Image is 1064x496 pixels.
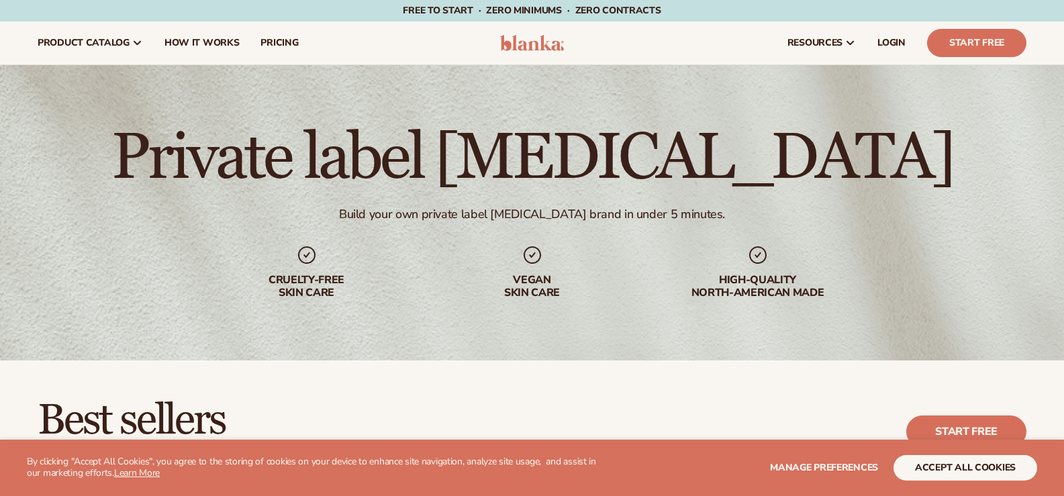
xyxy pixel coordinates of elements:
[27,456,597,479] p: By clicking "Accept All Cookies", you agree to the storing of cookies on your device to enhance s...
[260,38,298,48] span: pricing
[446,274,618,299] div: Vegan skin care
[770,461,878,474] span: Manage preferences
[877,38,906,48] span: LOGIN
[111,126,953,191] h1: Private label [MEDICAL_DATA]
[154,21,250,64] a: How It Works
[672,274,844,299] div: High-quality North-american made
[867,21,916,64] a: LOGIN
[164,38,240,48] span: How It Works
[38,38,130,48] span: product catalog
[221,274,393,299] div: Cruelty-free skin care
[500,35,564,51] img: logo
[893,455,1037,481] button: accept all cookies
[787,38,842,48] span: resources
[339,207,725,222] div: Build your own private label [MEDICAL_DATA] brand in under 5 minutes.
[38,398,495,443] h2: Best sellers
[250,21,309,64] a: pricing
[403,4,661,17] span: Free to start · ZERO minimums · ZERO contracts
[27,21,154,64] a: product catalog
[927,29,1026,57] a: Start Free
[906,415,1026,448] a: Start free
[777,21,867,64] a: resources
[770,455,878,481] button: Manage preferences
[114,466,160,479] a: Learn More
